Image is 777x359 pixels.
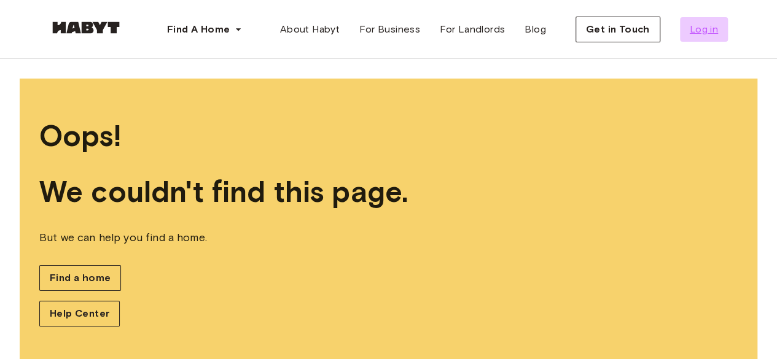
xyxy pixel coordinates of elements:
[515,17,556,42] a: Blog
[50,306,109,321] span: Help Center
[359,22,420,37] span: For Business
[280,22,340,37] span: About Habyt
[690,22,718,37] span: Log in
[39,301,120,326] a: Help Center
[39,230,738,245] span: But we can help you find a home.
[50,271,111,285] span: Find a home
[525,22,546,37] span: Blog
[270,17,349,42] a: About Habyt
[349,17,430,42] a: For Business
[157,17,252,42] button: Find A Home
[39,118,738,154] span: Oops!
[576,17,660,42] button: Get in Touch
[680,17,728,42] a: Log in
[39,265,121,291] a: Find a home
[49,21,123,34] img: Habyt
[39,174,738,210] span: We couldn't find this page.
[586,22,650,37] span: Get in Touch
[167,22,230,37] span: Find A Home
[440,22,505,37] span: For Landlords
[430,17,515,42] a: For Landlords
